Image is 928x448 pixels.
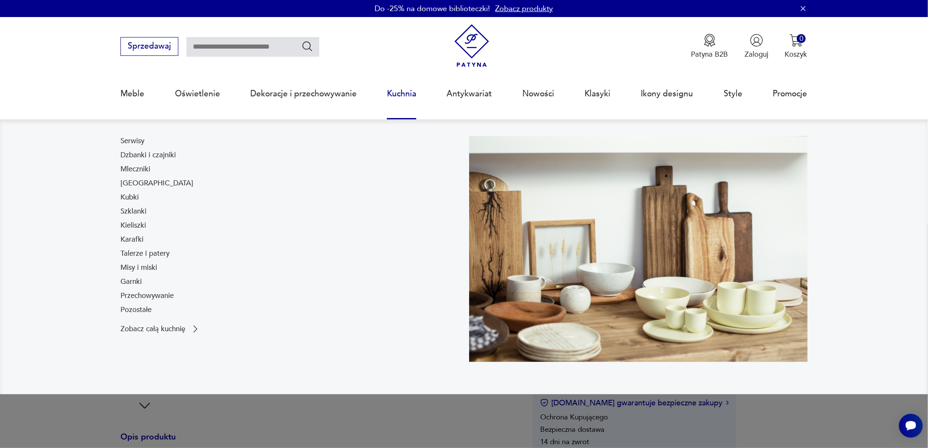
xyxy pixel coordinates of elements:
[120,263,157,273] a: Misy i miski
[703,34,716,47] img: Ikona medalu
[750,34,763,47] img: Ikonka użytkownika
[469,136,808,362] img: b2f6bfe4a34d2e674d92badc23dc4074.jpg
[899,414,923,438] iframe: Smartsupp widget button
[120,206,146,217] a: Szklanki
[785,49,808,59] p: Koszyk
[745,49,768,59] p: Zaloguj
[375,3,490,14] p: Do -25% na domowe biblioteczki!
[691,49,728,59] p: Patyna B2B
[120,37,178,56] button: Sprzedawaj
[691,34,728,59] a: Ikona medaluPatyna B2B
[120,150,176,160] a: Dzbanki i czajniki
[120,74,144,113] a: Meble
[790,34,803,47] img: Ikona koszyka
[120,192,139,202] a: Kubki
[447,74,492,113] a: Antykwariat
[724,74,742,113] a: Style
[745,34,768,59] button: Zaloguj
[120,249,169,259] a: Talerze i patery
[250,74,357,113] a: Dekoracje i przechowywanie
[120,234,143,245] a: Karafki
[785,34,808,59] button: 0Koszyk
[450,24,493,67] img: Patyna - sklep z meblami i dekoracjami vintage
[175,74,220,113] a: Oświetlenie
[120,291,174,301] a: Przechowywanie
[584,74,610,113] a: Klasyki
[522,74,554,113] a: Nowości
[387,74,416,113] a: Kuchnia
[120,326,185,332] p: Zobacz całą kuchnię
[120,43,178,50] a: Sprzedawaj
[120,164,150,174] a: Mleczniki
[120,220,146,231] a: Kieliszki
[120,305,152,315] a: Pozostałe
[773,74,807,113] a: Promocje
[120,178,193,188] a: [GEOGRAPHIC_DATA]
[641,74,693,113] a: Ikony designu
[496,3,553,14] a: Zobacz produkty
[120,136,144,146] a: Serwisy
[120,324,200,334] a: Zobacz całą kuchnię
[120,277,142,287] a: Garnki
[797,34,806,43] div: 0
[691,34,728,59] button: Patyna B2B
[301,40,314,52] button: Szukaj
